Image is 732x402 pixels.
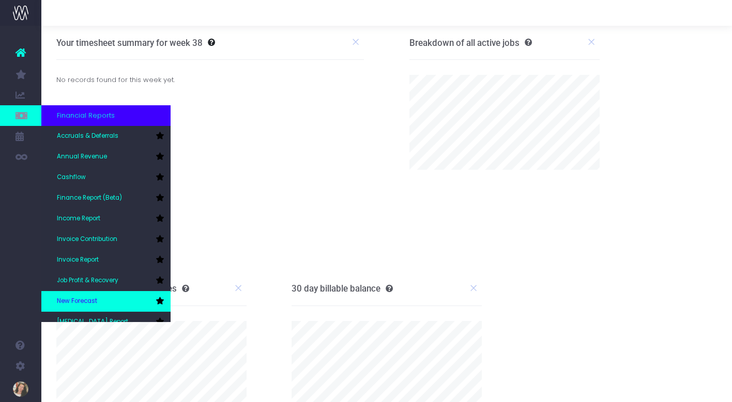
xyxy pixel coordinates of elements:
span: Income Report [57,214,100,223]
h3: Your timesheet summary for week 38 [56,38,203,48]
h3: Breakdown of all active jobs [409,38,532,48]
a: Invoice Contribution [41,229,171,250]
h3: 30 day billable balance [292,283,393,294]
a: Finance Report (Beta) [41,188,171,208]
a: New Forecast [41,291,171,312]
span: Finance Report (Beta) [57,194,122,203]
a: Cashflow [41,167,171,188]
span: Cashflow [57,173,86,182]
a: Job Profit & Recovery [41,270,171,291]
a: Accruals & Deferrals [41,126,171,147]
div: No records found for this week yet. [49,75,372,85]
span: Invoice Contribution [57,235,117,244]
img: images/default_profile_image.png [13,381,28,397]
a: [MEDICAL_DATA] Report [41,312,171,332]
a: Invoice Report [41,250,171,270]
span: Job Profit & Recovery [57,276,118,285]
span: Accruals & Deferrals [57,132,118,141]
a: Annual Revenue [41,147,171,167]
span: Financial Reports [57,110,115,121]
span: Invoice Report [57,255,99,265]
a: Income Report [41,208,171,229]
span: [MEDICAL_DATA] Report [57,317,128,327]
span: Annual Revenue [57,152,107,162]
span: New Forecast [57,297,97,306]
